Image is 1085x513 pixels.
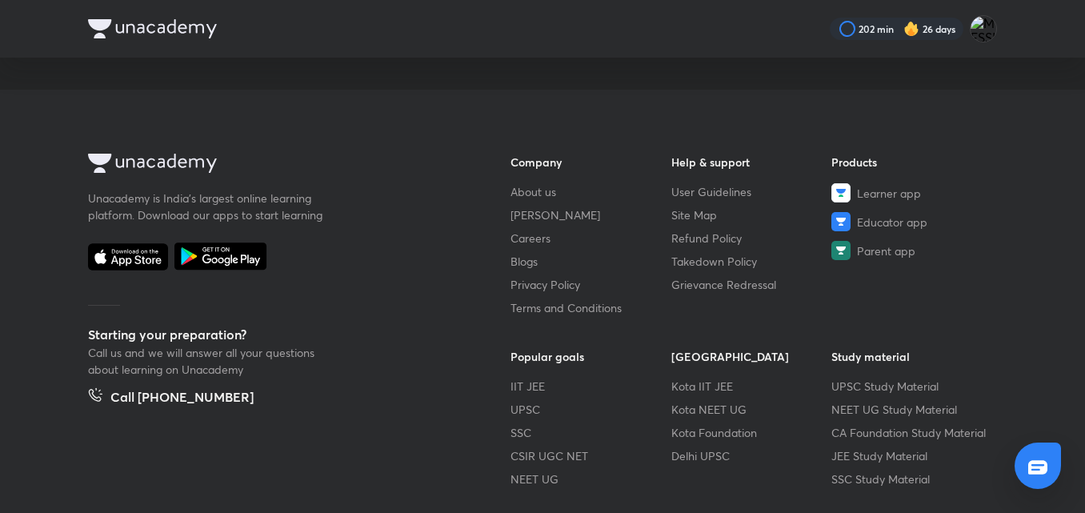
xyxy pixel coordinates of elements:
[510,471,671,487] a: NEET UG
[671,206,832,223] a: Site Map
[510,299,671,316] a: Terms and Conditions
[88,154,459,177] a: Company Logo
[671,183,832,200] a: User Guidelines
[831,471,992,487] a: SSC Study Material
[831,183,851,202] img: Learner app
[970,15,997,42] img: MESSI
[671,154,832,170] h6: Help & support
[831,212,992,231] a: Educator app
[831,183,992,202] a: Learner app
[671,253,832,270] a: Takedown Policy
[831,241,992,260] a: Parent app
[831,401,992,418] a: NEET UG Study Material
[831,241,851,260] img: Parent app
[88,325,459,344] h5: Starting your preparation?
[88,344,328,378] p: Call us and we will answer all your questions about learning on Unacademy
[831,378,992,395] a: UPSC Study Material
[88,19,217,38] img: Company Logo
[88,154,217,173] img: Company Logo
[671,348,832,365] h6: [GEOGRAPHIC_DATA]
[510,154,671,170] h6: Company
[671,447,832,464] a: Delhi UPSC
[510,401,671,418] a: UPSC
[510,348,671,365] h6: Popular goals
[831,447,992,464] a: JEE Study Material
[510,424,671,441] a: SSC
[510,378,671,395] a: IIT JEE
[671,276,832,293] a: Grievance Redressal
[671,401,832,418] a: Kota NEET UG
[671,424,832,441] a: Kota Foundation
[831,348,992,365] h6: Study material
[110,387,254,410] h5: Call [PHONE_NUMBER]
[510,276,671,293] a: Privacy Policy
[831,212,851,231] img: Educator app
[831,154,992,170] h6: Products
[510,183,671,200] a: About us
[510,447,671,464] a: CSIR UGC NET
[510,253,671,270] a: Blogs
[88,190,328,223] p: Unacademy is India’s largest online learning platform. Download our apps to start learning
[857,242,915,259] span: Parent app
[510,230,551,246] span: Careers
[510,230,671,246] a: Careers
[831,424,992,441] a: CA Foundation Study Material
[510,206,671,223] a: [PERSON_NAME]
[671,230,832,246] a: Refund Policy
[857,214,927,230] span: Educator app
[903,21,919,37] img: streak
[88,387,254,410] a: Call [PHONE_NUMBER]
[671,378,832,395] a: Kota IIT JEE
[857,185,921,202] span: Learner app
